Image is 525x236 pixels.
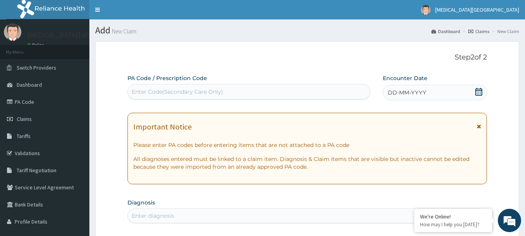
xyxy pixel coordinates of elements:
[431,28,460,35] a: Dashboard
[95,25,519,35] h1: Add
[127,74,207,82] label: PA Code / Prescription Code
[133,155,481,171] p: All diagnoses entered must be linked to a claim item. Diagnosis & Claim Items that are visible bu...
[17,167,56,174] span: Tariff Negotiation
[127,199,155,206] label: Diagnosis
[17,115,32,122] span: Claims
[133,122,192,131] h1: Important Notice
[17,64,56,71] span: Switch Providers
[435,6,519,13] span: [MEDICAL_DATA][GEOGRAPHIC_DATA]
[420,221,486,228] p: How may I help you today?
[110,28,136,34] small: New Claim
[17,81,42,88] span: Dashboard
[27,42,46,48] a: Online
[127,53,487,62] p: Step 2 of 2
[132,212,174,220] div: Enter diagnosis
[388,89,426,96] span: DD-MM-YYYY
[468,28,489,35] a: Claims
[421,5,431,15] img: User Image
[17,133,31,140] span: Tariffs
[27,31,142,38] p: [MEDICAL_DATA][GEOGRAPHIC_DATA]
[420,213,486,220] div: We're Online!
[133,141,481,149] p: Please enter PA codes before entering items that are not attached to a PA code
[132,88,223,96] div: Enter Code(Secondary Care Only)
[383,74,427,82] label: Encounter Date
[4,23,21,41] img: User Image
[490,28,519,35] li: New Claim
